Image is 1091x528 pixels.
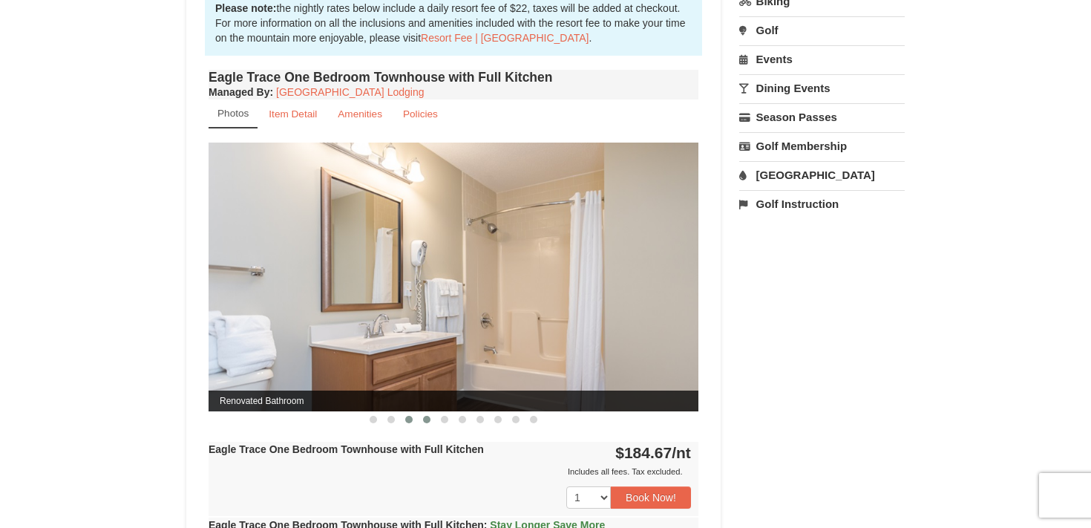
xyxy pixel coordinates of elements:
strong: Eagle Trace One Bedroom Townhouse with Full Kitchen [209,443,484,455]
a: Amenities [328,100,392,128]
small: Photos [217,108,249,119]
a: Photos [209,100,258,128]
a: Dining Events [739,74,905,102]
strong: Please note: [215,2,276,14]
a: Season Passes [739,103,905,131]
a: Events [739,45,905,73]
small: Policies [403,108,438,120]
button: Book Now! [611,486,691,509]
strong: $184.67 [615,444,691,461]
span: Managed By [209,86,269,98]
small: Item Detail [269,108,317,120]
span: Renovated Bathroom [209,391,698,411]
a: [GEOGRAPHIC_DATA] Lodging [276,86,424,98]
a: Golf [739,16,905,44]
small: Amenities [338,108,382,120]
a: Golf Instruction [739,190,905,218]
a: Resort Fee | [GEOGRAPHIC_DATA] [421,32,589,44]
img: Renovated Bathroom [209,143,698,411]
strong: : [209,86,273,98]
span: /nt [672,444,691,461]
a: Policies [393,100,448,128]
h4: Eagle Trace One Bedroom Townhouse with Full Kitchen [209,70,698,85]
a: [GEOGRAPHIC_DATA] [739,161,905,189]
a: Golf Membership [739,132,905,160]
a: Item Detail [259,100,327,128]
div: Includes all fees. Tax excluded. [209,464,691,479]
